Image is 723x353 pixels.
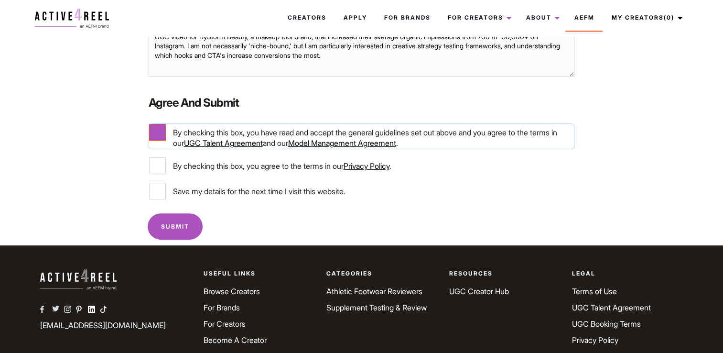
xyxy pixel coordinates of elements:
a: UGC Talent Agreement [184,138,263,148]
input: Save my details for the next time I visit this website. [149,183,166,199]
a: Athletic Footwear Reviewers [326,287,422,296]
a: [EMAIL_ADDRESS][DOMAIN_NAME] [40,320,166,330]
a: AEFM Twitter [52,304,64,316]
img: a4r-logo.svg [35,9,109,28]
span: (0) [663,14,674,21]
p: Useful Links [204,269,315,278]
a: Supplement Testing & Review [326,303,427,312]
input: By checking this box, you agree to the terms in ourPrivacy Policy. [149,157,166,174]
a: AEFM [565,5,603,31]
a: AEFM Linkedin [88,304,100,316]
img: a4r-logo-white.svg [40,269,117,289]
a: UGC Talent Agreement [572,303,651,312]
label: Save my details for the next time I visit this website. [149,183,574,199]
a: Browse Creators [204,287,260,296]
a: UGC Booking Terms [572,319,641,329]
a: Become A Creator [204,335,267,345]
p: Resources [449,269,561,278]
a: Apply [335,5,375,31]
a: For Creators [439,5,517,31]
a: For Brands [204,303,240,312]
a: AEFM Instagram [64,304,76,316]
a: Terms of Use [572,287,617,296]
a: AEFM Pinterest [76,304,88,316]
a: Privacy Policy [572,335,618,345]
label: By checking this box, you agree to the terms in our . [149,157,574,174]
a: My Creators(0) [603,5,688,31]
label: By checking this box, you have read and accept the general guidelines set out above and you agree... [149,124,574,148]
a: For Brands [375,5,439,31]
a: AEFM TikTok [100,304,112,316]
a: AEFM Facebook [40,304,52,316]
input: Submit [148,213,203,240]
p: Legal [572,269,683,278]
a: UGC Creator Hub [449,287,509,296]
label: Agree and Submit [149,95,575,111]
input: By checking this box, you have read and accept the general guidelines set out above and you agree... [149,124,166,141]
a: About [517,5,565,31]
a: Creators [279,5,335,31]
a: Model Management Agreement [288,138,396,148]
p: Categories [326,269,438,278]
a: Privacy Policy [344,161,389,171]
a: For Creators [204,319,246,329]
